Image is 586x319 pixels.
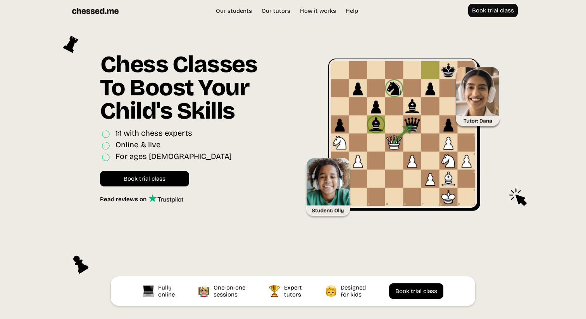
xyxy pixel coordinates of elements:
[258,7,294,15] a: Our tutors
[214,284,247,298] div: One-on-one sessions
[115,140,160,151] div: Online & live
[468,4,518,17] a: Book trial class
[341,284,368,298] div: Designed for kids
[100,53,281,128] h1: Chess Classes To Boost Your Child's Skills
[100,194,183,203] a: Read reviews on
[212,7,256,15] a: Our students
[115,152,232,163] div: For ages [DEMOGRAPHIC_DATA]
[100,171,189,186] a: Book trial class
[296,7,340,15] a: How it works
[100,196,148,203] div: Read reviews on
[158,284,177,298] div: Fully online
[115,128,192,140] div: 1:1 with chess experts
[284,284,304,298] div: Expert tutors
[342,7,362,15] a: Help
[389,283,443,299] a: Book trial class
